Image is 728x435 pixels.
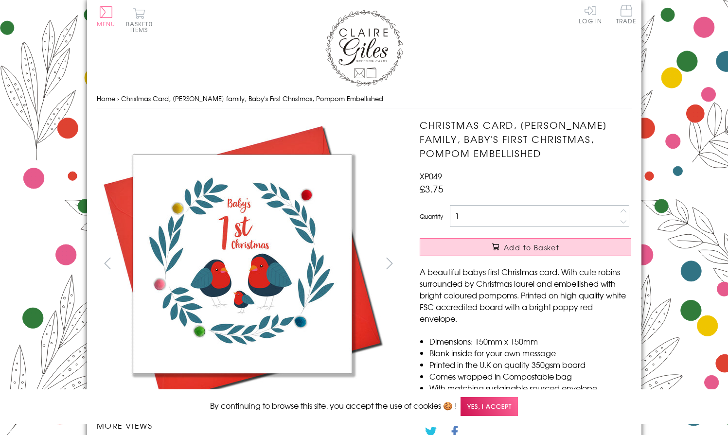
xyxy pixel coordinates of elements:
[429,382,631,394] li: With matching sustainable sourced envelope
[420,238,631,256] button: Add to Basket
[97,19,116,28] span: Menu
[420,170,442,182] span: XP049
[420,118,631,160] h1: Christmas Card, [PERSON_NAME] family, Baby's First Christmas, Pompom Embellished
[616,5,637,26] a: Trade
[126,8,153,33] button: Basket0 items
[461,397,518,416] span: Yes, I accept
[429,335,631,347] li: Dimensions: 150mm x 150mm
[429,359,631,370] li: Printed in the U.K on quality 350gsm board
[97,419,401,431] h3: More views
[579,5,602,24] a: Log In
[504,243,559,252] span: Add to Basket
[429,347,631,359] li: Blank inside for your own message
[117,94,119,103] span: ›
[420,212,443,221] label: Quantity
[420,266,631,324] p: A beautiful babys first Christmas card. With cute robins surrounded by Christmas laurel and embel...
[97,94,115,103] a: Home
[121,94,383,103] span: Christmas Card, [PERSON_NAME] family, Baby's First Christmas, Pompom Embellished
[400,118,692,410] img: Christmas Card, Robin family, Baby's First Christmas, Pompom Embellished
[97,6,116,27] button: Menu
[325,10,403,87] img: Claire Giles Greetings Cards
[130,19,153,34] span: 0 items
[97,252,119,274] button: prev
[616,5,637,24] span: Trade
[420,182,444,195] span: £3.75
[96,118,388,410] img: Christmas Card, Robin family, Baby's First Christmas, Pompom Embellished
[97,89,632,109] nav: breadcrumbs
[429,370,631,382] li: Comes wrapped in Compostable bag
[378,252,400,274] button: next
